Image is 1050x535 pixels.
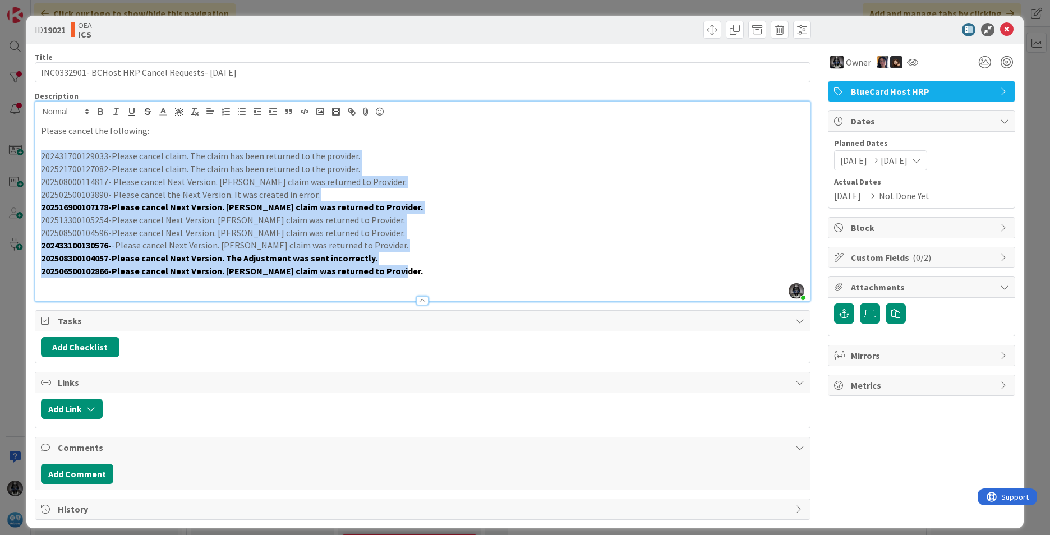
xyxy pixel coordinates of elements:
span: ( 0/2 ) [913,252,931,263]
b: 19021 [43,24,66,35]
button: Add Link [41,399,103,419]
p: 202521700127082-Please cancel claim. The claim has been returned to the provider. [41,163,804,176]
button: Add Comment [41,464,113,484]
span: Planned Dates [834,137,1009,149]
span: Block [851,221,994,234]
span: ID [35,23,66,36]
span: Custom Fields [851,251,994,264]
button: Add Checklist [41,337,119,357]
strong: 202433100130576- [41,239,112,251]
strong: 202516900107178-Please cancel Next Version. [PERSON_NAME] claim was returned to Provider. [41,201,423,213]
span: Metrics [851,379,994,392]
label: Title [35,52,53,62]
span: Owner [846,56,871,69]
img: ddRgQ3yRm5LdI1ED0PslnJbT72KgN0Tb.jfif [789,283,804,299]
span: BlueCard Host HRP [851,85,994,98]
p: 202508000114817- Please cancel Next Version. [PERSON_NAME] claim was returned to Provider. [41,176,804,188]
span: [DATE] [881,154,908,167]
p: 202513300105254-Please cancel Next Version. [PERSON_NAME] claim was returned to Provider. [41,214,804,227]
img: KG [830,56,844,69]
span: Links [58,376,790,389]
span: [DATE] [840,154,867,167]
span: Comments [58,441,790,454]
p: Please cancel the following: [41,124,804,137]
img: ZB [890,56,902,68]
span: Mirrors [851,349,994,362]
span: History [58,502,790,516]
span: Actual Dates [834,176,1009,188]
strong: 202508300104057-Please cancel Next Version. The Adjustment was sent incorrectly. [41,252,377,264]
p: 202508500104596-Please cancel Next Version. [PERSON_NAME] claim was returned to Provider. [41,227,804,239]
p: 202502500103890- Please cancel the Next Version. It was created in error. [41,188,804,201]
b: ICS [78,30,92,39]
p: 202431700129033-Please cancel claim. The claim has been returned to the provider. [41,150,804,163]
span: Support [24,2,51,15]
span: Dates [851,114,994,128]
span: [DATE] [834,189,861,202]
p: -Please cancel Next Version. [PERSON_NAME] claim was returned to Provider. [41,239,804,252]
span: OEA [78,21,92,30]
span: Description [35,91,79,101]
input: type card name here... [35,62,810,82]
span: Tasks [58,314,790,328]
span: Attachments [851,280,994,294]
strong: 202506500102866-Please cancel Next Version. [PERSON_NAME] claim was returned to Provider. [41,265,423,276]
img: TC [877,56,889,68]
span: Not Done Yet [879,189,929,202]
